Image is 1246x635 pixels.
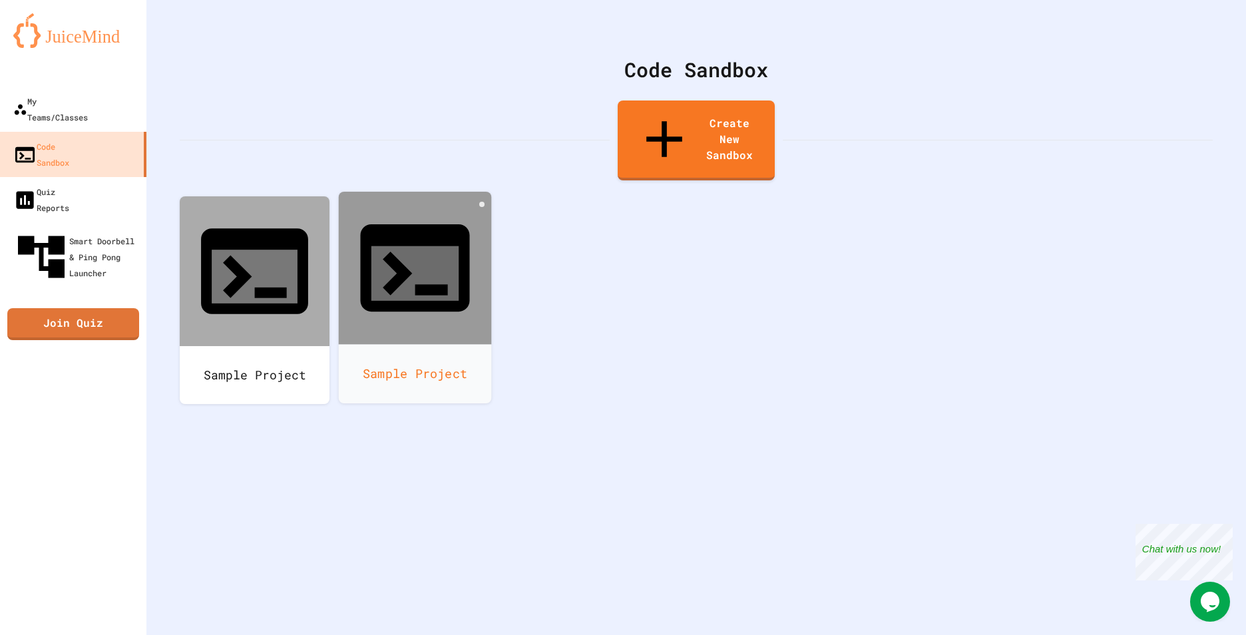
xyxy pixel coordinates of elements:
[13,13,133,48] img: logo-orange.svg
[13,229,141,285] div: Smart Doorbell & Ping Pong Launcher
[7,308,139,340] a: Join Quiz
[618,101,775,180] a: Create New Sandbox
[180,196,329,404] a: Sample Project
[339,344,492,403] div: Sample Project
[1136,524,1233,580] iframe: chat widget
[339,192,492,403] a: Sample Project
[13,138,69,170] div: Code Sandbox
[13,184,69,216] div: Quiz Reports
[180,55,1213,85] div: Code Sandbox
[180,346,329,404] div: Sample Project
[1190,582,1233,622] iframe: chat widget
[13,93,88,125] div: My Teams/Classes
